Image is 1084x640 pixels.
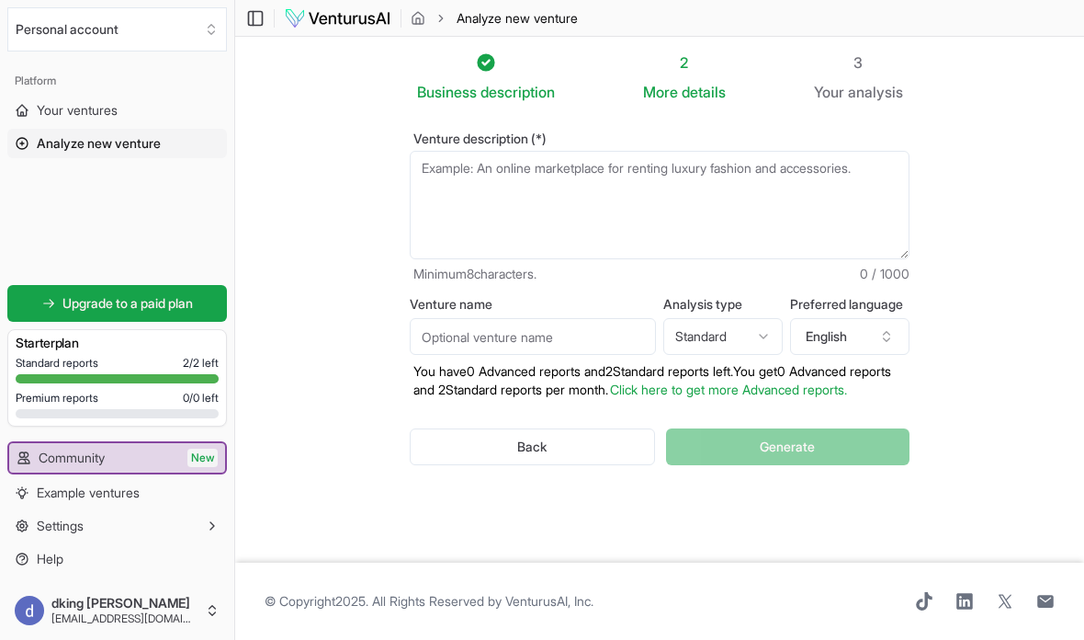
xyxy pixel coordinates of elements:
img: logo [284,7,391,29]
h3: Starter plan [16,334,219,352]
span: Your [814,81,844,103]
label: Analysis type [663,298,783,311]
nav: breadcrumb [411,9,578,28]
span: details [682,83,726,101]
span: Business [417,81,477,103]
span: Analyze new venture [37,134,161,153]
span: New [187,449,218,467]
a: Your ventures [7,96,227,125]
span: Community [39,449,105,467]
button: Select an organization [7,7,227,51]
label: Venture description (*) [410,132,909,145]
span: dking [PERSON_NAME] [51,595,198,611]
a: CommunityNew [9,443,225,473]
span: Premium reports [16,391,98,406]
span: 0 / 0 left [183,391,219,406]
span: Minimum 8 characters. [413,265,536,283]
span: Settings [37,517,84,535]
a: Click here to get more Advanced reports. [610,382,847,397]
p: You have 0 Advanced reports and 2 Standard reports left. Y ou get 0 Advanced reports and 2 Standa... [410,362,909,399]
span: [EMAIL_ADDRESS][DOMAIN_NAME] [51,611,198,626]
a: Help [7,544,227,574]
span: analysis [848,83,903,101]
button: dking [PERSON_NAME][EMAIL_ADDRESS][DOMAIN_NAME] [7,589,227,633]
label: Venture name [410,298,656,311]
a: Example ventures [7,478,227,508]
span: Upgrade to a paid plan [62,294,193,313]
span: Example ventures [37,484,140,502]
img: ACg8ocIU1YQ4gwBQThgKNzlhSzyJL8JXPHEPpmZp0BecpT2UvytqqA=s96-c [15,596,44,625]
div: Platform [7,66,227,96]
a: VenturusAI, Inc [505,593,591,609]
span: Help [37,550,63,568]
button: Settings [7,511,227,541]
span: description [480,83,555,101]
span: Standard reports [16,356,98,371]
span: 0 / 1000 [860,265,909,283]
button: English [790,318,909,355]
button: Back [410,429,655,465]
span: © Copyright 2025 . All Rights Reserved by . [265,592,593,611]
span: Analyze new venture [457,9,578,28]
span: 2 / 2 left [183,356,219,371]
span: More [643,81,678,103]
div: 2 [643,51,726,74]
input: Optional venture name [410,318,656,355]
div: 3 [814,51,903,74]
a: Analyze new venture [7,129,227,158]
a: Upgrade to a paid plan [7,285,227,322]
span: Your ventures [37,101,118,120]
label: Preferred language [790,298,909,311]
